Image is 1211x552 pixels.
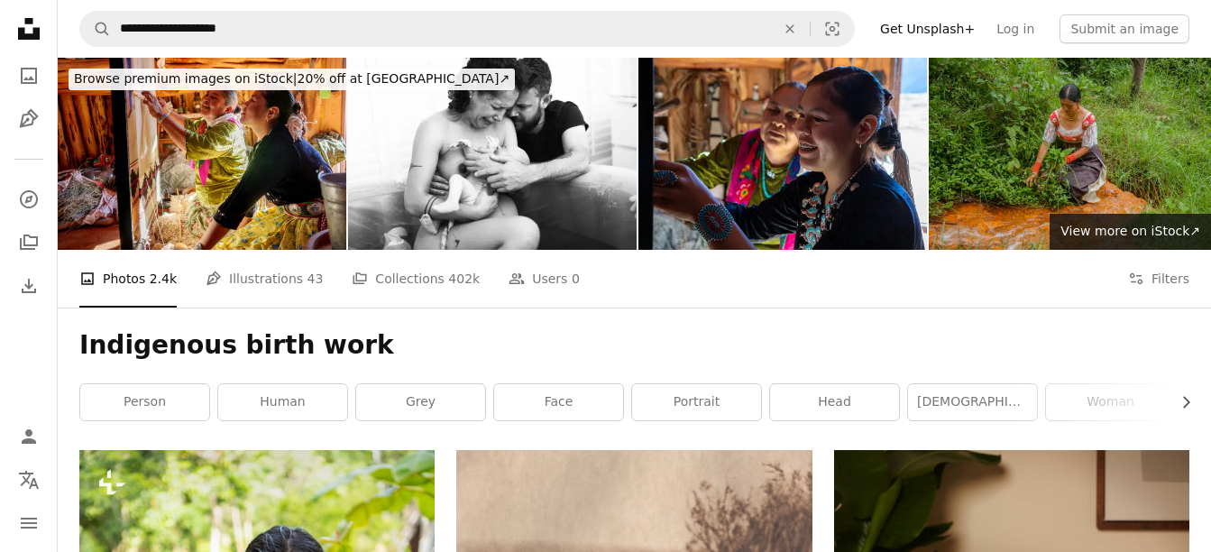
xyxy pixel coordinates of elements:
a: Download History [11,268,47,304]
a: Illustrations [11,101,47,137]
button: Visual search [811,12,854,46]
a: person [80,384,209,420]
span: Browse premium images on iStock | [74,71,297,86]
button: Filters [1128,250,1189,308]
button: Submit an image [1060,14,1189,43]
a: grey [356,384,485,420]
a: View more on iStock↗ [1050,214,1211,250]
a: Illustrations 43 [206,250,323,308]
span: 20% off at [GEOGRAPHIC_DATA] ↗ [74,71,509,86]
button: Clear [770,12,810,46]
a: Collections [11,225,47,261]
a: portrait [632,384,761,420]
a: [DEMOGRAPHIC_DATA] [908,384,1037,420]
a: Get Unsplash+ [869,14,986,43]
button: Search Unsplash [80,12,111,46]
img: Home Birth [348,58,637,250]
img: Smiling, Happy Navajo Grandmother Teaching Her Teenage Granddaughter How To Weave On A Loom in Mo... [58,58,346,250]
a: Explore [11,181,47,217]
a: Users 0 [509,250,580,308]
span: 0 [572,269,580,289]
span: 43 [307,269,324,289]
form: Find visuals sitewide [79,11,855,47]
a: face [494,384,623,420]
a: Photos [11,58,47,94]
span: View more on iStock ↗ [1060,224,1200,238]
a: Log in [986,14,1045,43]
a: Collections 402k [352,250,480,308]
button: scroll list to the right [1170,384,1189,420]
a: Log in / Sign up [11,419,47,455]
a: Browse premium images on iStock|20% off at [GEOGRAPHIC_DATA]↗ [58,58,526,101]
span: 402k [448,269,480,289]
button: Menu [11,505,47,541]
a: woman [1046,384,1175,420]
h1: Indigenous birth work [79,329,1189,362]
a: head [770,384,899,420]
button: Language [11,462,47,498]
a: human [218,384,347,420]
img: A Close Up Portrait Navajo Teen in a Traditional Hogan Weaving a Traditional Navajo Covering Garm... [638,58,927,250]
